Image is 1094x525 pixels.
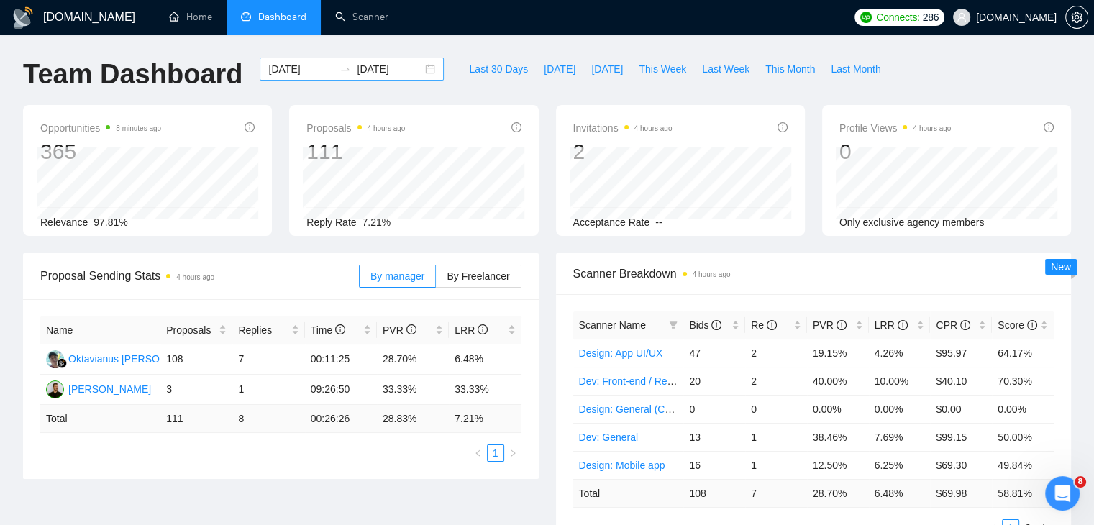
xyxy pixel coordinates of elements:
[268,61,334,77] input: Start date
[930,479,992,507] td: $ 69.98
[449,344,521,375] td: 6.48%
[377,344,449,375] td: 28.70%
[449,405,521,433] td: 7.21 %
[898,320,908,330] span: info-circle
[68,381,151,397] div: [PERSON_NAME]
[693,270,731,278] time: 4 hours ago
[469,61,528,77] span: Last 30 Days
[449,375,521,405] td: 33.33%
[807,367,869,395] td: 40.00%
[232,405,304,433] td: 8
[751,319,777,331] span: Re
[160,405,232,433] td: 111
[357,61,422,77] input: End date
[40,405,160,433] td: Total
[339,63,351,75] span: to
[745,423,807,451] td: 1
[536,58,583,81] button: [DATE]
[377,405,449,433] td: 28.83 %
[160,344,232,375] td: 108
[368,124,406,132] time: 4 hours ago
[306,138,405,165] div: 111
[1065,12,1088,23] a: setting
[936,319,970,331] span: CPR
[46,350,64,368] img: OO
[930,423,992,451] td: $99.15
[583,58,631,81] button: [DATE]
[447,270,509,282] span: By Freelancer
[869,367,931,395] td: 10.00%
[238,322,288,338] span: Replies
[573,119,673,137] span: Invitations
[807,339,869,367] td: 19.15%
[40,267,359,285] span: Proposal Sending Stats
[869,423,931,451] td: 7.69%
[683,479,745,507] td: 108
[377,375,449,405] td: 33.33%
[683,395,745,423] td: 0
[511,122,521,132] span: info-circle
[232,316,304,344] th: Replies
[544,61,575,77] span: [DATE]
[12,6,35,29] img: logo
[245,122,255,132] span: info-circle
[930,395,992,423] td: $0.00
[461,58,536,81] button: Last 30 Days
[406,324,416,334] span: info-circle
[869,339,931,367] td: 4.26%
[683,367,745,395] td: 20
[306,216,356,228] span: Reply Rate
[258,11,306,23] span: Dashboard
[745,339,807,367] td: 2
[694,58,757,81] button: Last Week
[232,344,304,375] td: 7
[305,375,377,405] td: 09:26:50
[998,319,1036,331] span: Score
[335,324,345,334] span: info-circle
[689,319,721,331] span: Bids
[745,395,807,423] td: 0
[160,316,232,344] th: Proposals
[839,119,952,137] span: Profile Views
[669,321,678,329] span: filter
[757,58,823,81] button: This Month
[363,216,391,228] span: 7.21%
[807,479,869,507] td: 28.70 %
[68,351,229,367] div: Oktavianus [PERSON_NAME] Tape
[634,124,673,132] time: 4 hours ago
[839,138,952,165] div: 0
[807,395,869,423] td: 0.00%
[837,320,847,330] span: info-circle
[639,61,686,77] span: This Week
[169,11,212,23] a: homeHome
[875,319,908,331] span: LRR
[923,9,939,25] span: 286
[960,320,970,330] span: info-circle
[579,375,798,387] a: Dev: Front-end / React / Next.js / WebGL / GSAP
[176,273,214,281] time: 4 hours ago
[823,58,888,81] button: Last Month
[745,451,807,479] td: 1
[40,138,161,165] div: 365
[1044,122,1054,132] span: info-circle
[509,449,517,457] span: right
[241,12,251,22] span: dashboard
[504,444,521,462] button: right
[579,460,665,471] a: Design: Mobile app
[305,344,377,375] td: 00:11:25
[455,324,488,336] span: LRR
[166,322,216,338] span: Proposals
[579,319,646,331] span: Scanner Name
[40,316,160,344] th: Name
[930,339,992,367] td: $95.97
[1045,476,1080,511] iframe: Intercom live chat
[913,124,951,132] time: 4 hours ago
[711,320,721,330] span: info-circle
[23,58,242,91] h1: Team Dashboard
[1051,261,1071,273] span: New
[683,451,745,479] td: 16
[40,216,88,228] span: Relevance
[631,58,694,81] button: This Week
[573,138,673,165] div: 2
[1065,6,1088,29] button: setting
